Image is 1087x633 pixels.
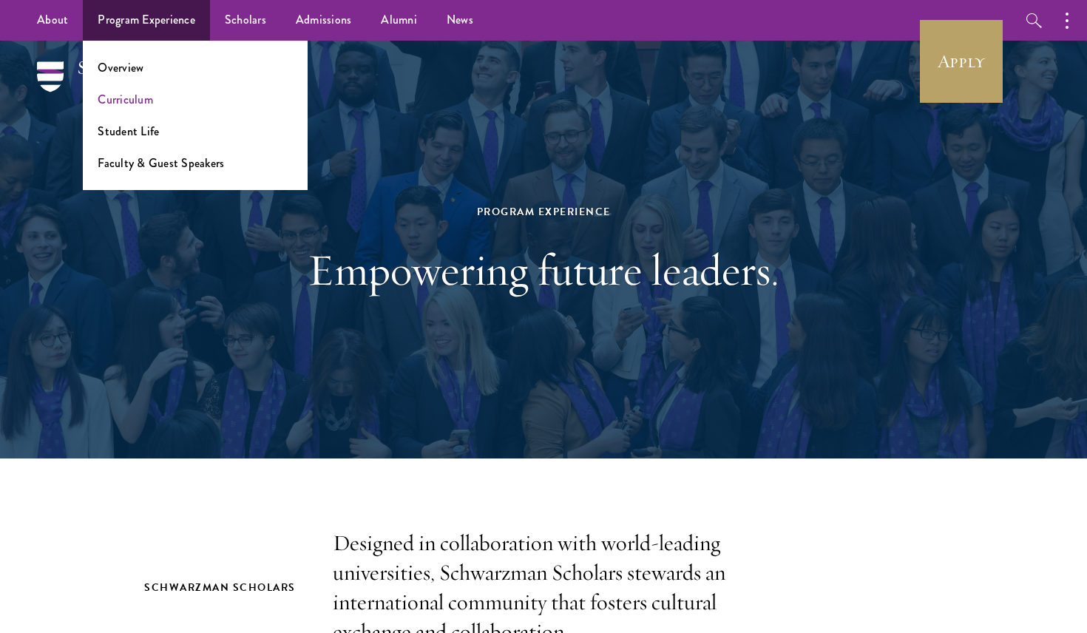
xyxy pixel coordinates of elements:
[37,61,192,113] img: Schwarzman Scholars
[288,203,799,221] div: Program Experience
[98,123,159,140] a: Student Life
[98,91,153,108] a: Curriculum
[98,155,224,172] a: Faculty & Guest Speakers
[98,59,143,76] a: Overview
[288,243,799,297] h1: Empowering future leaders.
[920,20,1003,103] a: Apply
[144,578,303,597] h2: Schwarzman Scholars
